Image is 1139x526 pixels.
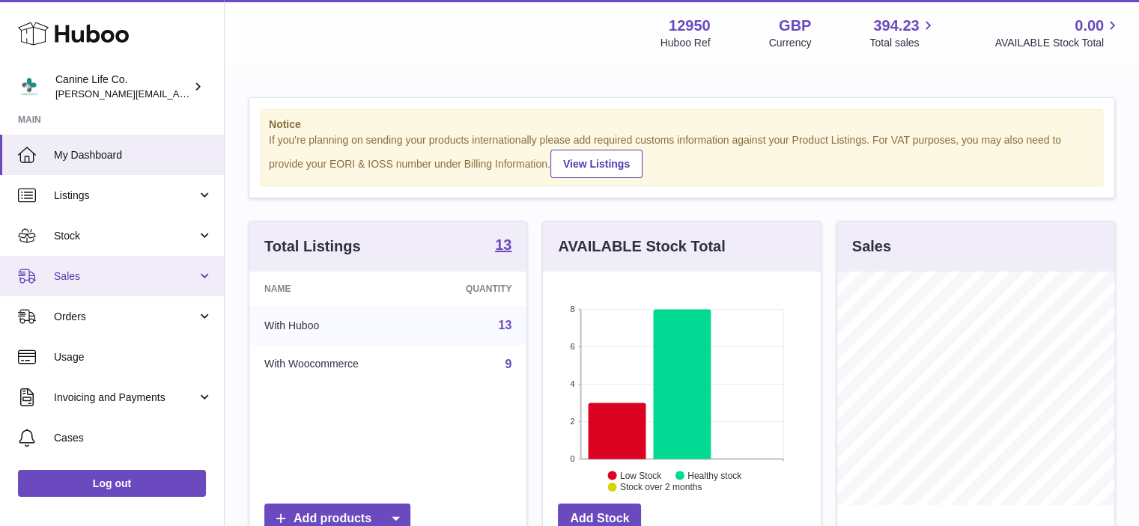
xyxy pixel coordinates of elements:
[54,269,197,284] span: Sales
[779,16,811,36] strong: GBP
[869,36,936,50] span: Total sales
[54,350,213,364] span: Usage
[269,117,1095,132] strong: Notice
[550,150,643,178] a: View Listings
[769,36,812,50] div: Currency
[669,16,711,36] strong: 12950
[495,237,511,252] strong: 13
[54,229,197,243] span: Stock
[269,133,1095,178] div: If you're planning on sending your products internationally please add required customs informati...
[1075,16,1104,36] span: 0.00
[249,306,422,345] td: With Huboo
[495,237,511,255] a: 13
[422,272,527,306] th: Quantity
[571,342,575,351] text: 6
[571,379,575,388] text: 4
[54,189,197,203] span: Listings
[571,417,575,426] text: 2
[18,470,206,497] a: Log out
[249,272,422,306] th: Name
[54,391,197,405] span: Invoicing and Payments
[249,345,422,384] td: With Woocommerce
[55,73,190,101] div: Canine Life Co.
[994,16,1121,50] a: 0.00 AVAILABLE Stock Total
[620,470,662,480] text: Low Stock
[620,482,702,492] text: Stock over 2 months
[54,431,213,445] span: Cases
[55,88,300,100] span: [PERSON_NAME][EMAIL_ADDRESS][DOMAIN_NAME]
[558,236,725,257] h3: AVAILABLE Stock Total
[873,16,919,36] span: 394.23
[264,236,361,257] h3: Total Listings
[18,76,40,98] img: kevin@clsgltd.co.uk
[571,454,575,463] text: 0
[571,305,575,314] text: 8
[660,36,711,50] div: Huboo Ref
[54,310,197,324] span: Orders
[852,236,891,257] h3: Sales
[687,470,742,480] text: Healthy stock
[499,319,512,331] a: 13
[994,36,1121,50] span: AVAILABLE Stock Total
[54,148,213,162] span: My Dashboard
[869,16,936,50] a: 394.23 Total sales
[505,358,511,370] a: 9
